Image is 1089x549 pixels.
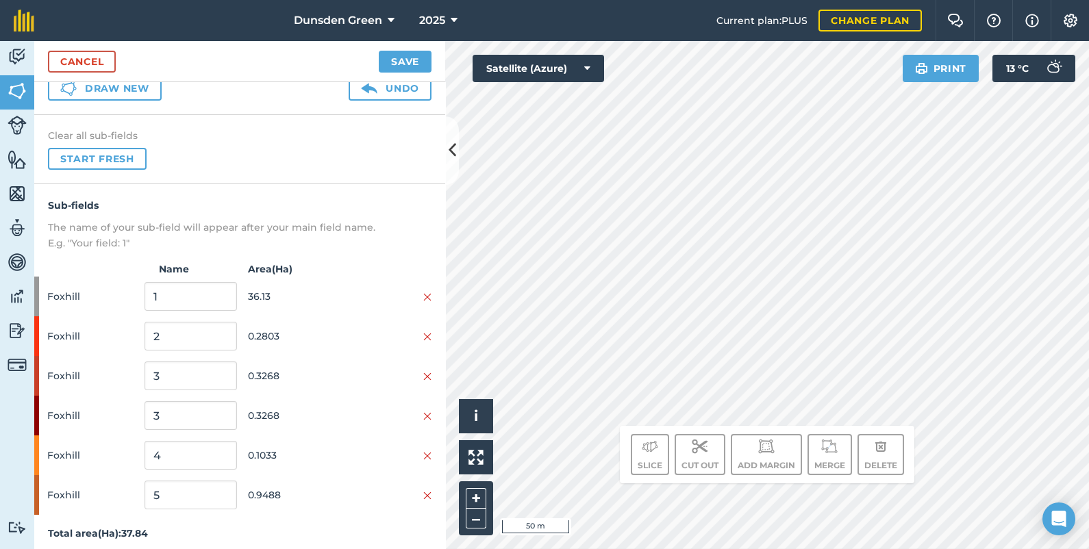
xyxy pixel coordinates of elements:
span: 0.2803 [248,323,340,349]
div: Foxhill36.13 [34,277,445,316]
div: Foxhill0.3268 [34,396,445,435]
span: Foxhill [47,403,139,429]
img: svg+xml;base64,PHN2ZyB4bWxucz0iaHR0cDovL3d3dy53My5vcmcvMjAwMC9zdmciIHdpZHRoPSIyMiIgaGVpZ2h0PSIzMC... [423,371,431,382]
button: Delete [858,434,904,475]
button: Add margin [731,434,802,475]
div: Foxhill0.1033 [34,435,445,475]
img: svg+xml;base64,PHN2ZyB4bWxucz0iaHR0cDovL3d3dy53My5vcmcvMjAwMC9zdmciIHdpZHRoPSIxNyIgaGVpZ2h0PSIxNy... [1025,12,1039,29]
img: svg+xml;base64,PD94bWwgdmVyc2lvbj0iMS4wIiBlbmNvZGluZz0idXRmLTgiPz4KPCEtLSBHZW5lcmF0b3I6IEFkb2JlIE... [8,252,27,272]
h4: Clear all sub-fields [48,129,431,142]
img: svg+xml;base64,PHN2ZyB4bWxucz0iaHR0cDovL3d3dy53My5vcmcvMjAwMC9zdmciIHdpZHRoPSI1NiIgaGVpZ2h0PSI2MC... [8,149,27,170]
strong: Total area ( Ha ): 37.84 [48,527,148,539]
span: Foxhill [47,283,139,309]
a: Cancel [48,51,116,73]
img: svg+xml;base64,PD94bWwgdmVyc2lvbj0iMS4wIiBlbmNvZGluZz0idXRmLTgiPz4KPCEtLSBHZW5lcmF0b3I6IEFkb2JlIE... [8,286,27,307]
img: svg+xml;base64,PD94bWwgdmVyc2lvbj0iMS4wIiBlbmNvZGluZz0idXRmLTgiPz4KPCEtLSBHZW5lcmF0b3I6IEFkb2JlIE... [361,80,377,97]
img: svg+xml;base64,PD94bWwgdmVyc2lvbj0iMS4wIiBlbmNvZGluZz0idXRmLTgiPz4KPCEtLSBHZW5lcmF0b3I6IEFkb2JlIE... [758,438,775,455]
img: svg+xml;base64,PD94bWwgdmVyc2lvbj0iMS4wIiBlbmNvZGluZz0idXRmLTgiPz4KPCEtLSBHZW5lcmF0b3I6IEFkb2JlIE... [8,355,27,374]
button: Save [379,51,431,73]
button: Start fresh [48,148,147,170]
button: Print [903,55,979,82]
img: svg+xml;base64,PHN2ZyB4bWxucz0iaHR0cDovL3d3dy53My5vcmcvMjAwMC9zdmciIHdpZHRoPSIyMiIgaGVpZ2h0PSIzMC... [423,450,431,461]
img: svg+xml;base64,PD94bWwgdmVyc2lvbj0iMS4wIiBlbmNvZGluZz0idXRmLTgiPz4KPCEtLSBHZW5lcmF0b3I6IEFkb2JlIE... [692,438,708,455]
img: svg+xml;base64,PD94bWwgdmVyc2lvbj0iMS4wIiBlbmNvZGluZz0idXRmLTgiPz4KPCEtLSBHZW5lcmF0b3I6IEFkb2JlIE... [8,521,27,534]
button: 13 °C [992,55,1075,82]
div: Foxhill0.2803 [34,316,445,356]
img: svg+xml;base64,PHN2ZyB4bWxucz0iaHR0cDovL3d3dy53My5vcmcvMjAwMC9zdmciIHdpZHRoPSIxOSIgaGVpZ2h0PSIyNC... [915,60,928,77]
button: Merge [808,434,852,475]
button: i [459,399,493,433]
button: Draw new [48,76,162,101]
img: Four arrows, one pointing top left, one top right, one bottom right and the last bottom left [468,450,484,465]
img: svg+xml;base64,PHN2ZyB4bWxucz0iaHR0cDovL3d3dy53My5vcmcvMjAwMC9zdmciIHdpZHRoPSI1NiIgaGVpZ2h0PSI2MC... [8,183,27,204]
button: + [466,488,486,509]
img: svg+xml;base64,PHN2ZyB4bWxucz0iaHR0cDovL3d3dy53My5vcmcvMjAwMC9zdmciIHdpZHRoPSIyMiIgaGVpZ2h0PSIzMC... [423,292,431,303]
p: The name of your sub-field will appear after your main field name. [48,220,431,235]
span: Dunsden Green [294,12,382,29]
button: Undo [349,76,431,101]
button: – [466,509,486,528]
span: 13 ° C [1006,55,1029,82]
span: Foxhill [47,323,139,349]
span: Current plan : PLUS [716,13,808,28]
h4: Sub-fields [48,198,431,213]
img: svg+xml;base64,PD94bWwgdmVyc2lvbj0iMS4wIiBlbmNvZGluZz0idXRmLTgiPz4KPCEtLSBHZW5lcmF0b3I6IEFkb2JlIE... [821,438,838,455]
span: Foxhill [47,363,139,389]
div: Foxhill0.3268 [34,356,445,396]
span: 2025 [419,12,445,29]
img: A cog icon [1062,14,1079,27]
span: Foxhill [47,442,139,468]
span: 36.13 [248,283,340,309]
img: A question mark icon [986,14,1002,27]
img: Two speech bubbles overlapping with the left bubble in the forefront [947,14,964,27]
span: 0.3268 [248,363,340,389]
button: Slice [631,434,669,475]
img: svg+xml;base64,PD94bWwgdmVyc2lvbj0iMS4wIiBlbmNvZGluZz0idXRmLTgiPz4KPCEtLSBHZW5lcmF0b3I6IEFkb2JlIE... [8,47,27,67]
img: svg+xml;base64,PHN2ZyB4bWxucz0iaHR0cDovL3d3dy53My5vcmcvMjAwMC9zdmciIHdpZHRoPSIyMiIgaGVpZ2h0PSIzMC... [423,490,431,501]
img: svg+xml;base64,PHN2ZyB4bWxucz0iaHR0cDovL3d3dy53My5vcmcvMjAwMC9zdmciIHdpZHRoPSIyMiIgaGVpZ2h0PSIzMC... [423,411,431,422]
img: svg+xml;base64,PD94bWwgdmVyc2lvbj0iMS4wIiBlbmNvZGluZz0idXRmLTgiPz4KPCEtLSBHZW5lcmF0b3I6IEFkb2JlIE... [8,218,27,238]
img: svg+xml;base64,PD94bWwgdmVyc2lvbj0iMS4wIiBlbmNvZGluZz0idXRmLTgiPz4KPCEtLSBHZW5lcmF0b3I6IEFkb2JlIE... [642,438,658,455]
span: Foxhill [47,482,139,508]
button: Satellite (Azure) [473,55,604,82]
img: fieldmargin Logo [14,10,34,31]
div: Foxhill0.9488 [34,475,445,515]
span: 0.1033 [248,442,340,468]
img: svg+xml;base64,PHN2ZyB4bWxucz0iaHR0cDovL3d3dy53My5vcmcvMjAwMC9zdmciIHdpZHRoPSIxOCIgaGVpZ2h0PSIyNC... [875,438,887,455]
img: svg+xml;base64,PD94bWwgdmVyc2lvbj0iMS4wIiBlbmNvZGluZz0idXRmLTgiPz4KPCEtLSBHZW5lcmF0b3I6IEFkb2JlIE... [1040,55,1067,82]
span: 0.9488 [248,482,340,508]
a: Change plan [818,10,922,31]
span: 0.3268 [248,403,340,429]
img: svg+xml;base64,PD94bWwgdmVyc2lvbj0iMS4wIiBlbmNvZGluZz0idXRmLTgiPz4KPCEtLSBHZW5lcmF0b3I6IEFkb2JlIE... [8,116,27,135]
div: Open Intercom Messenger [1042,502,1075,535]
span: i [474,407,478,424]
p: E.g. "Your field: 1" [48,235,431,251]
img: svg+xml;base64,PHN2ZyB4bWxucz0iaHR0cDovL3d3dy53My5vcmcvMjAwMC9zdmciIHdpZHRoPSI1NiIgaGVpZ2h0PSI2MC... [8,81,27,101]
img: svg+xml;base64,PD94bWwgdmVyc2lvbj0iMS4wIiBlbmNvZGluZz0idXRmLTgiPz4KPCEtLSBHZW5lcmF0b3I6IEFkb2JlIE... [8,320,27,341]
strong: Name [137,261,240,277]
img: svg+xml;base64,PHN2ZyB4bWxucz0iaHR0cDovL3d3dy53My5vcmcvMjAwMC9zdmciIHdpZHRoPSIyMiIgaGVpZ2h0PSIzMC... [423,331,431,342]
button: Cut out [675,434,725,475]
strong: Area ( Ha ) [240,261,445,277]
